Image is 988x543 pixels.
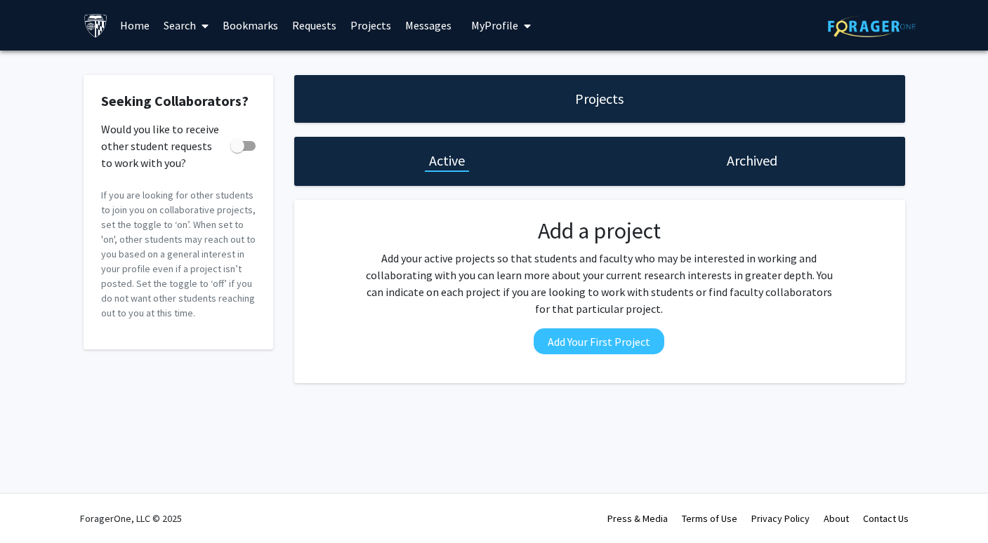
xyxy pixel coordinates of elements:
h1: Projects [575,89,624,109]
a: Projects [343,1,398,50]
h2: Seeking Collaborators? [101,93,256,109]
a: Terms of Use [682,512,737,525]
a: Privacy Policy [751,512,810,525]
a: Messages [398,1,459,50]
a: Contact Us [863,512,909,525]
a: Home [113,1,157,50]
a: Press & Media [607,512,668,525]
a: Bookmarks [216,1,285,50]
div: ForagerOne, LLC © 2025 [80,494,182,543]
img: ForagerOne Logo [828,15,916,37]
h1: Active [429,151,465,170]
span: My Profile [471,18,518,32]
a: Requests [285,1,343,50]
p: If you are looking for other students to join you on collaborative projects, set the toggle to ‘o... [101,188,256,321]
h2: Add a project [361,217,837,244]
p: Add your active projects so that students and faculty who may be interested in working and collab... [361,250,837,317]
img: Johns Hopkins University Logo [84,13,108,38]
a: Search [157,1,216,50]
a: About [824,512,849,525]
h1: Archived [727,151,777,170]
button: Add Your First Project [534,328,664,354]
iframe: Chat [11,480,60,532]
span: Would you like to receive other student requests to work with you? [101,121,225,171]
